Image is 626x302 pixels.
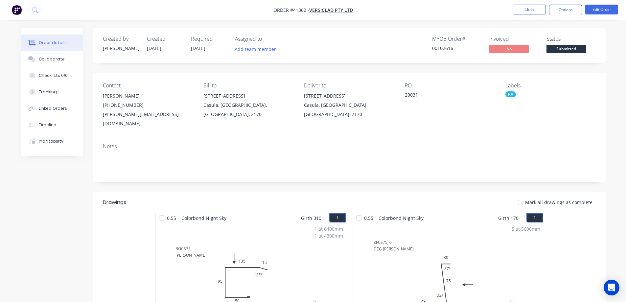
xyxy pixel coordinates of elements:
[164,213,179,223] span: 0.55
[21,51,83,67] button: Collaborate
[203,91,293,119] div: [STREET_ADDRESS]Casula, [GEOGRAPHIC_DATA], [GEOGRAPHIC_DATA], 2170
[179,213,229,223] span: Colorbond Night Sky
[526,213,543,222] button: 2
[39,73,68,79] div: Checklists 0/0
[505,82,595,89] div: Labels
[314,225,343,232] div: 1 at 6400mm
[513,5,546,14] button: Close
[329,213,346,222] button: 1
[432,45,481,52] div: 00102616
[525,199,592,206] span: Mark all drawings as complete
[432,36,481,42] div: MYOB Order #
[103,110,193,128] div: [PERSON_NAME][EMAIL_ADDRESS][DOMAIN_NAME]
[21,133,83,150] button: Profitability
[103,91,193,101] div: [PERSON_NAME]
[405,82,495,89] div: PO
[21,35,83,51] button: Order details
[314,232,343,239] div: 1 at 4300mm
[103,45,139,52] div: [PERSON_NAME]
[191,45,205,51] span: [DATE]
[505,91,516,97] div: RA
[304,91,394,119] div: [STREET_ADDRESS]Casula, [GEOGRAPHIC_DATA], [GEOGRAPHIC_DATA], 2170
[546,45,586,55] button: Submitted
[39,138,63,144] div: Profitability
[549,5,582,15] button: Options
[147,36,183,42] div: Created
[304,82,394,89] div: Deliver to
[309,7,353,13] a: VERSICLAD PTY LTD
[191,36,227,42] div: Required
[203,91,293,101] div: [STREET_ADDRESS]
[546,36,596,42] div: Status
[103,91,193,128] div: [PERSON_NAME][PHONE_NUMBER][PERSON_NAME][EMAIL_ADDRESS][DOMAIN_NAME]
[39,89,57,95] div: Tracking
[231,45,279,54] button: Add team member
[103,143,596,150] div: Notes
[304,101,394,119] div: Casula, [GEOGRAPHIC_DATA], [GEOGRAPHIC_DATA], 2170
[147,45,161,51] span: [DATE]
[203,82,293,89] div: Bill to
[21,117,83,133] button: Timeline
[273,7,309,13] span: Order #41362 -
[12,5,22,15] img: Factory
[21,100,83,117] button: Linked Orders
[301,213,321,223] span: Girth 310
[39,105,67,111] div: Linked Orders
[405,91,487,101] div: 20031
[39,40,67,46] div: Order details
[39,122,56,128] div: Timeline
[604,280,619,295] div: Open Intercom Messenger
[21,84,83,100] button: Tracking
[304,91,394,101] div: [STREET_ADDRESS]
[39,56,65,62] div: Collaborate
[498,213,519,223] span: Girth 170
[361,213,376,223] span: 0.55
[489,45,529,53] span: No
[203,101,293,119] div: Casula, [GEOGRAPHIC_DATA], [GEOGRAPHIC_DATA], 2170
[103,82,193,89] div: Contact
[512,225,540,232] div: 5 at 5600mm
[546,45,586,53] span: Submitted
[103,198,126,206] div: Drawings
[376,213,426,223] span: Colorbond Night Sky
[585,5,618,14] button: Edit Order
[235,36,301,42] div: Assigned to
[103,36,139,42] div: Created by
[489,36,539,42] div: Invoiced
[103,101,193,110] div: [PHONE_NUMBER]
[21,67,83,84] button: Checklists 0/0
[235,45,280,54] button: Add team member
